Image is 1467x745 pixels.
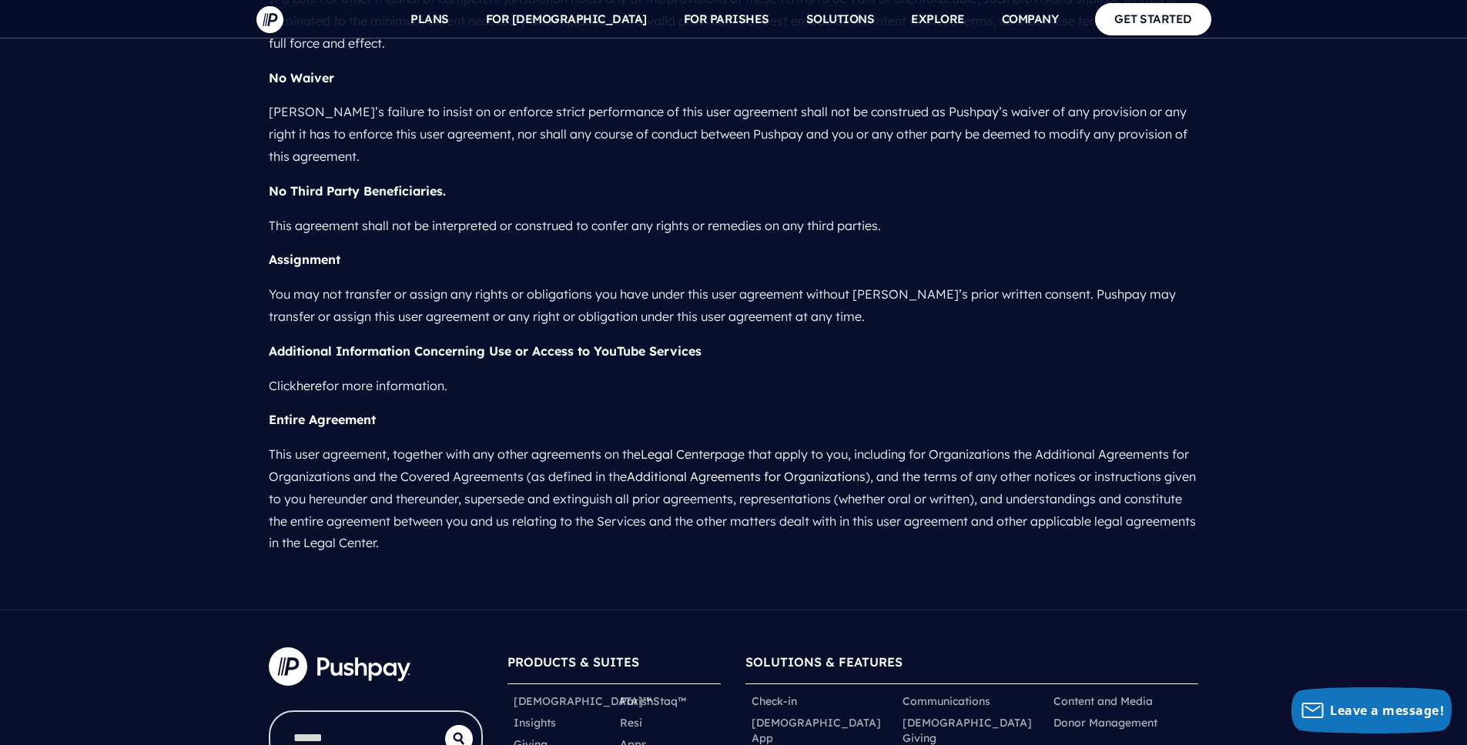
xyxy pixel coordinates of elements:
[269,252,340,267] b: Assignment
[1330,702,1444,719] span: Leave a message!
[620,693,686,709] a: ParishStaq™
[1053,715,1157,730] a: Donor Management
[903,693,990,709] a: Communications
[269,437,1199,560] p: This user agreement, together with any other agreements on the page that apply to you, including ...
[269,70,334,85] b: No Waiver
[745,647,1198,683] h6: SOLUTIONS & FEATURES
[269,412,376,427] b: Entire Agreement
[514,693,651,709] a: [DEMOGRAPHIC_DATA]™
[641,446,715,462] a: Legal Center
[269,277,1199,334] p: You may not transfer or assign any rights or obligations you have under this user agreement witho...
[269,343,702,359] strong: Additional Information Concerning Use or Access to YouTube Services
[507,647,722,683] h6: PRODUCTS & SUITES
[752,693,797,709] a: Check-in
[627,469,866,484] a: Additional Agreements for Organizations
[269,369,1199,403] p: Click for more information.
[620,715,642,730] a: Resi
[269,183,446,199] b: No Third Party Beneficiaries.
[269,209,1199,243] p: This agreement shall not be interpreted or construed to confer any rights or remedies on any thir...
[514,715,556,730] a: Insights
[269,95,1199,173] p: [PERSON_NAME]’s failure to insist on or enforce strict performance of this user agreement shall n...
[1053,693,1153,709] a: Content and Media
[1291,687,1452,733] button: Leave a message!
[296,378,322,393] a: here
[1095,3,1211,35] a: GET STARTED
